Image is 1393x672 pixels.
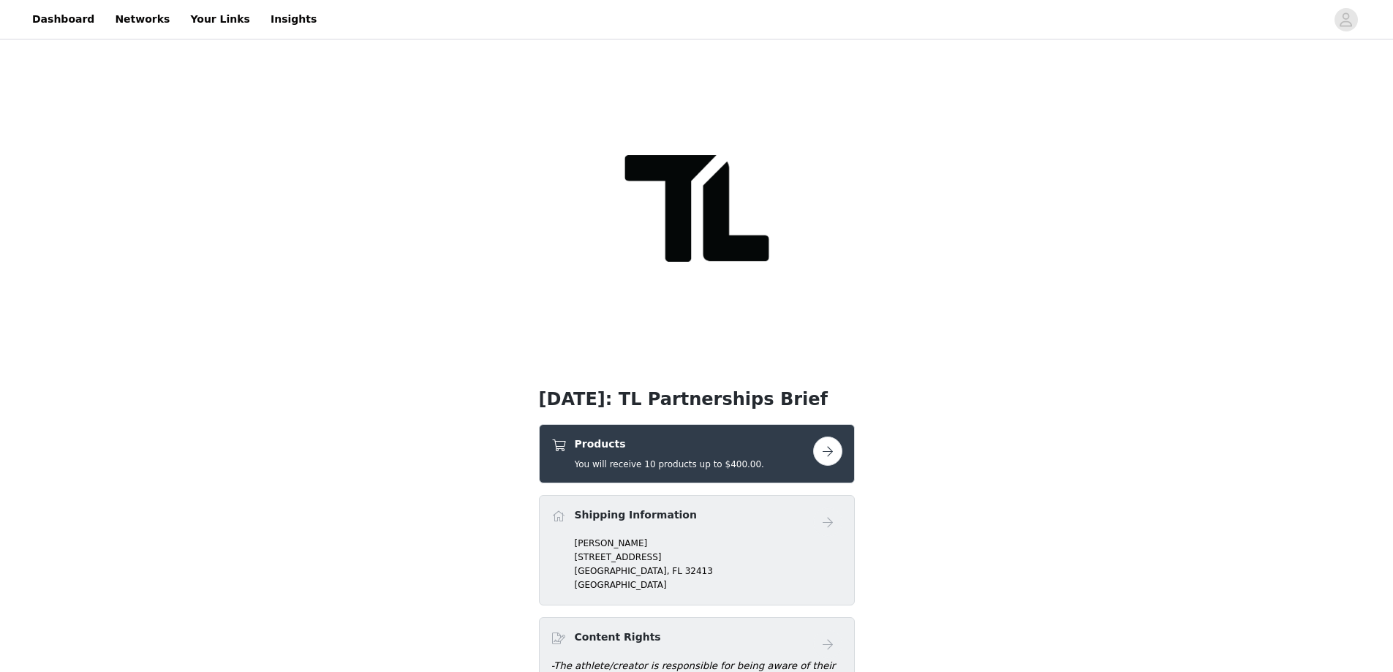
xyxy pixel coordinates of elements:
span: [GEOGRAPHIC_DATA], [575,566,670,576]
a: Insights [262,3,325,36]
p: [GEOGRAPHIC_DATA] [575,578,842,592]
a: Dashboard [23,3,103,36]
img: campaign image [521,42,872,374]
p: [STREET_ADDRESS] [575,551,842,564]
a: Networks [106,3,178,36]
span: 32413 [685,566,713,576]
h4: Products [575,437,764,452]
p: [PERSON_NAME] [575,537,842,550]
h1: [DATE]: TL Partnerships Brief [539,386,855,412]
div: Shipping Information [539,495,855,605]
h4: Shipping Information [575,507,697,523]
div: avatar [1339,8,1353,31]
a: Your Links [181,3,259,36]
span: FL [672,566,682,576]
div: Products [539,424,855,483]
h5: You will receive 10 products up to $400.00. [575,458,764,471]
h4: Content Rights [575,630,661,645]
